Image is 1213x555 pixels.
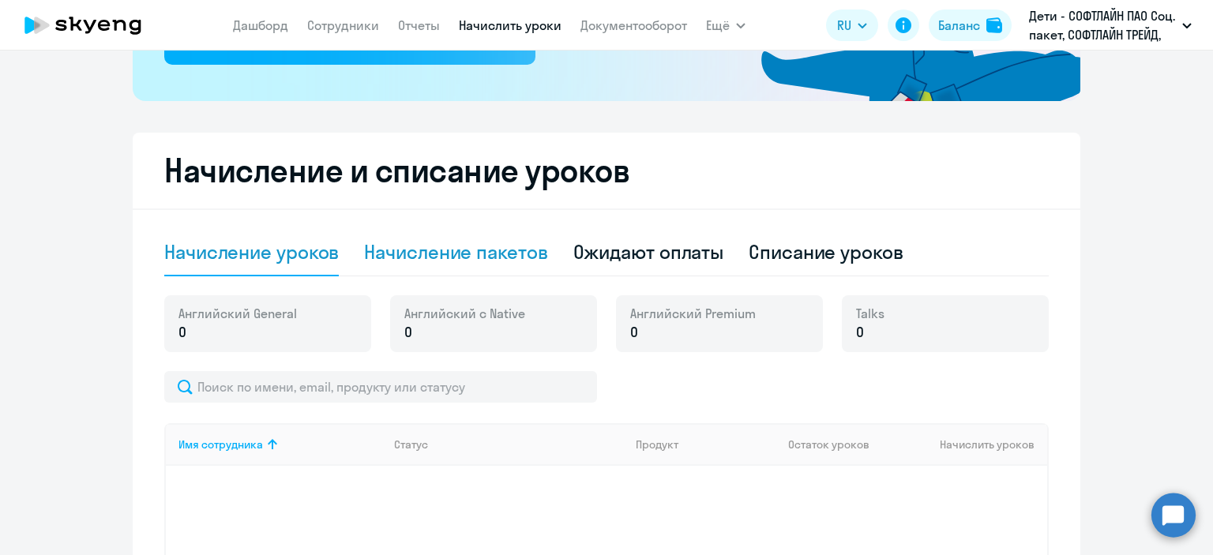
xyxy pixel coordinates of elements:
[837,16,851,35] span: RU
[1029,6,1176,44] p: Дети - СОФТЛАЙН ПАО Соц. пакет, СОФТЛАЙН ТРЕЙД, АО
[630,305,756,322] span: Английский Premium
[404,322,412,343] span: 0
[394,437,623,452] div: Статус
[636,437,776,452] div: Продукт
[307,17,379,33] a: Сотрудники
[826,9,878,41] button: RU
[580,17,687,33] a: Документооборот
[706,16,730,35] span: Ещё
[788,437,869,452] span: Остаток уроков
[938,16,980,35] div: Баланс
[164,239,339,264] div: Начисление уроков
[364,239,547,264] div: Начисление пакетов
[706,9,745,41] button: Ещё
[856,322,864,343] span: 0
[178,305,297,322] span: Английский General
[636,437,678,452] div: Продукт
[178,437,263,452] div: Имя сотрудника
[164,152,1049,189] h2: Начисление и списание уроков
[929,9,1012,41] button: Балансbalance
[986,17,1002,33] img: balance
[886,423,1047,466] th: Начислить уроков
[398,17,440,33] a: Отчеты
[573,239,724,264] div: Ожидают оплаты
[856,305,884,322] span: Talks
[178,322,186,343] span: 0
[459,17,561,33] a: Начислить уроки
[233,17,288,33] a: Дашборд
[178,437,381,452] div: Имя сотрудника
[404,305,525,322] span: Английский с Native
[749,239,903,264] div: Списание уроков
[164,371,597,403] input: Поиск по имени, email, продукту или статусу
[630,322,638,343] span: 0
[394,437,428,452] div: Статус
[788,437,886,452] div: Остаток уроков
[1021,6,1200,44] button: Дети - СОФТЛАЙН ПАО Соц. пакет, СОФТЛАЙН ТРЕЙД, АО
